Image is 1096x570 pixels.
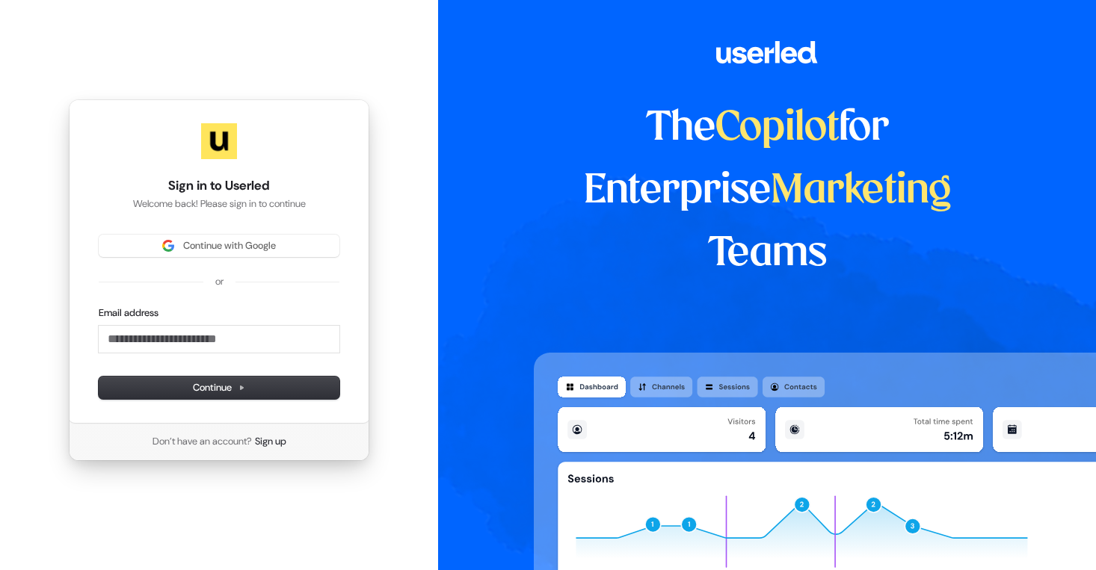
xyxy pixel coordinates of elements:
[183,239,276,253] span: Continue with Google
[255,435,286,448] a: Sign up
[99,377,339,399] button: Continue
[201,123,237,159] img: Userled
[153,435,252,448] span: Don’t have an account?
[99,197,339,211] p: Welcome back! Please sign in to continue
[99,177,339,195] h1: Sign in to Userled
[99,306,158,320] label: Email address
[215,275,224,288] p: or
[771,172,952,211] span: Marketing
[162,240,174,252] img: Sign in with Google
[715,109,839,148] span: Copilot
[193,381,245,394] span: Continue
[99,235,339,257] button: Sign in with GoogleContinue with Google
[534,97,1001,285] h1: The for Enterprise Teams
